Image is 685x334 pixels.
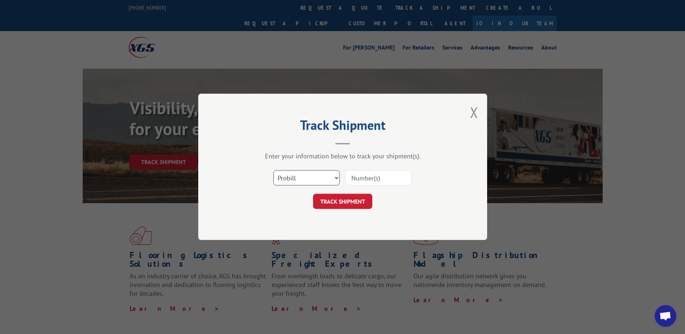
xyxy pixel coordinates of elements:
[313,194,372,209] button: TRACK SHIPMENT
[345,171,412,186] input: Number(s)
[470,103,478,122] button: Close modal
[655,305,676,327] div: Open chat
[234,152,451,160] div: Enter your information below to track your shipment(s).
[234,120,451,134] h2: Track Shipment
